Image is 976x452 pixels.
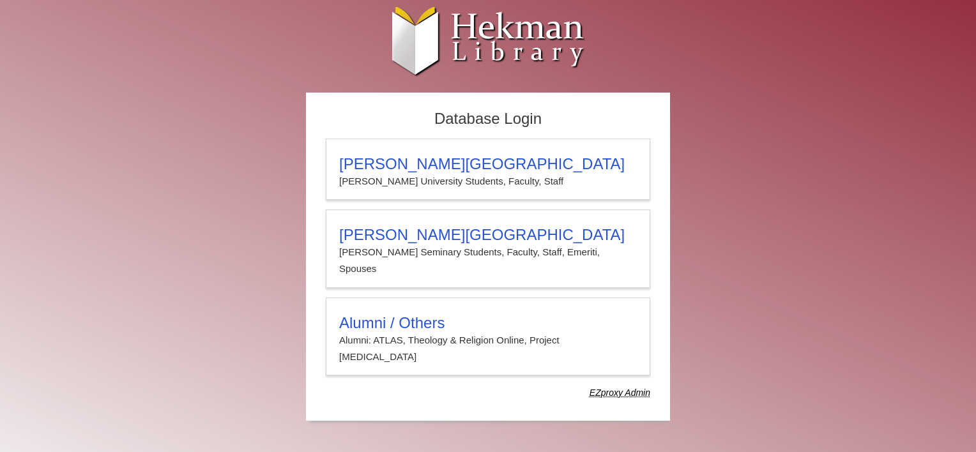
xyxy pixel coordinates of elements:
[339,173,637,190] p: [PERSON_NAME] University Students, Faculty, Staff
[326,209,650,288] a: [PERSON_NAME][GEOGRAPHIC_DATA][PERSON_NAME] Seminary Students, Faculty, Staff, Emeriti, Spouses
[339,155,637,173] h3: [PERSON_NAME][GEOGRAPHIC_DATA]
[339,314,637,332] h3: Alumni / Others
[339,244,637,278] p: [PERSON_NAME] Seminary Students, Faculty, Staff, Emeriti, Spouses
[326,139,650,200] a: [PERSON_NAME][GEOGRAPHIC_DATA][PERSON_NAME] University Students, Faculty, Staff
[339,332,637,366] p: Alumni: ATLAS, Theology & Religion Online, Project [MEDICAL_DATA]
[319,106,657,132] h2: Database Login
[339,314,637,366] summary: Alumni / OthersAlumni: ATLAS, Theology & Religion Online, Project [MEDICAL_DATA]
[590,388,650,398] dfn: Use Alumni login
[339,226,637,244] h3: [PERSON_NAME][GEOGRAPHIC_DATA]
